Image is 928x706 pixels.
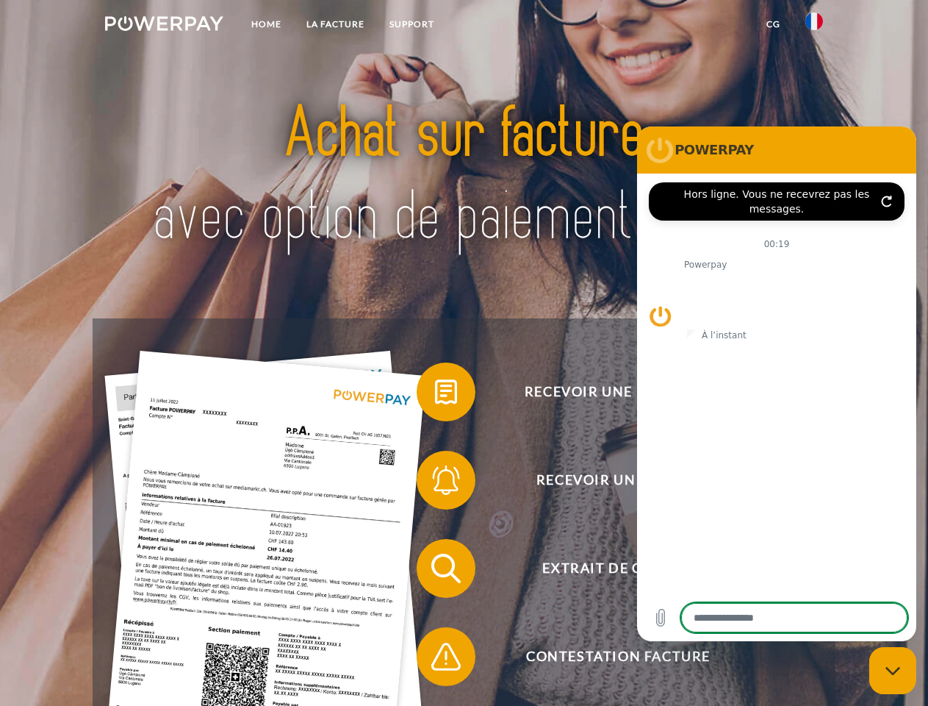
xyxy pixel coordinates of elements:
iframe: Fenêtre de messagerie [637,126,916,641]
button: Recevoir un rappel? [417,451,799,510]
img: title-powerpay_fr.svg [140,71,788,282]
img: qb_warning.svg [428,638,464,675]
button: Extrait de compte [417,539,799,598]
span: Contestation Facture [438,627,798,686]
img: qb_search.svg [428,550,464,587]
a: LA FACTURE [294,11,377,38]
button: Recevoir une facture ? [417,363,799,421]
a: Home [239,11,294,38]
span: Extrait de compte [438,539,798,598]
a: CG [754,11,793,38]
img: fr [805,13,823,30]
a: Support [377,11,447,38]
img: qb_bill.svg [428,374,464,410]
img: logo-powerpay-white.svg [105,16,223,31]
iframe: Bouton de lancement de la fenêtre de messagerie, conversation en cours [869,647,916,694]
span: Recevoir une facture ? [438,363,798,421]
span: Recevoir un rappel? [438,451,798,510]
img: qb_bell.svg [428,462,464,499]
button: Contestation Facture [417,627,799,686]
